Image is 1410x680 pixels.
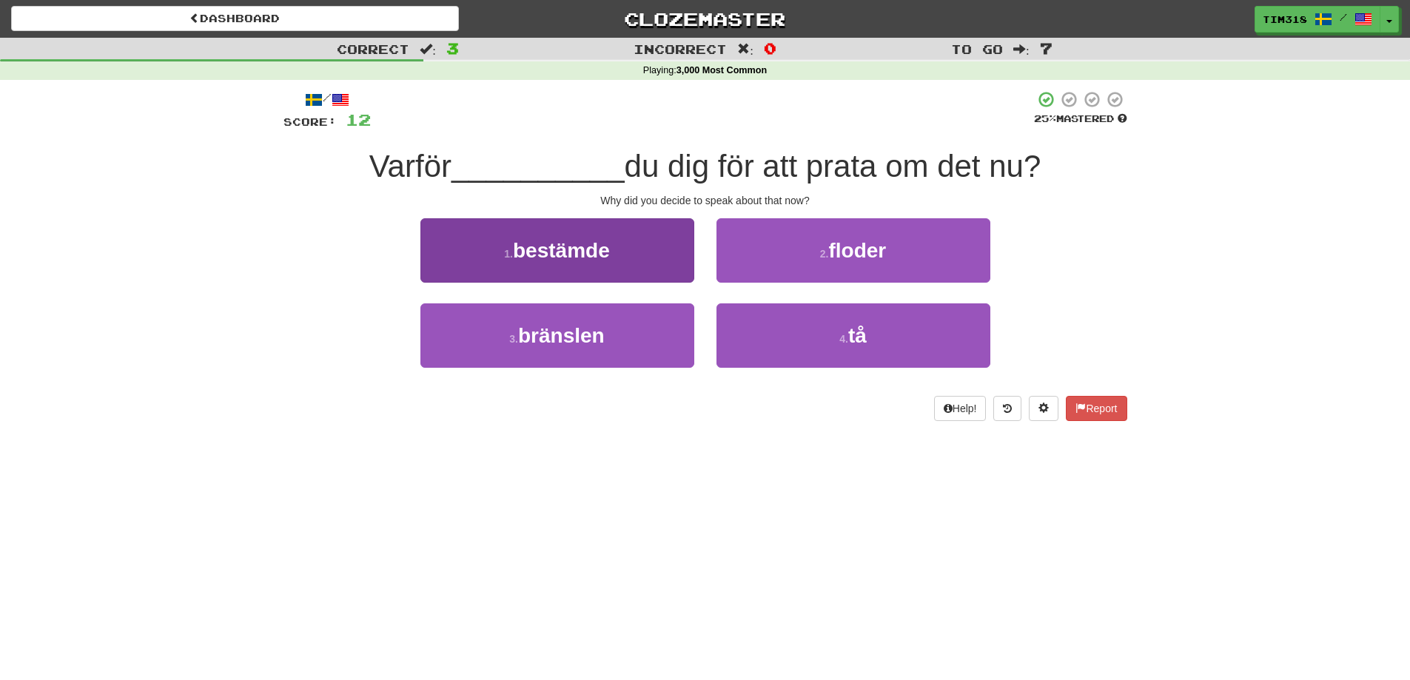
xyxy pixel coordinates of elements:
[737,43,753,55] span: :
[820,248,829,260] small: 2 .
[634,41,727,56] span: Incorrect
[518,324,605,347] span: bränslen
[1034,112,1127,126] div: Mastered
[951,41,1003,56] span: To go
[625,149,1041,184] span: du dig för att prata om det nu?
[283,115,337,128] span: Score:
[513,239,610,262] span: bestämde
[283,193,1127,208] div: Why did you decide to speak about that now?
[346,110,371,129] span: 12
[11,6,459,31] a: Dashboard
[420,303,694,368] button: 3.bränslen
[828,239,886,262] span: floder
[420,43,436,55] span: :
[283,90,371,109] div: /
[993,396,1021,421] button: Round history (alt+y)
[1040,39,1053,57] span: 7
[839,333,848,345] small: 4 .
[1066,396,1127,421] button: Report
[716,218,990,283] button: 2.floder
[369,149,451,184] span: Varför
[934,396,987,421] button: Help!
[716,303,990,368] button: 4.tå
[446,39,459,57] span: 3
[451,149,625,184] span: __________
[481,6,929,32] a: Clozemaster
[337,41,409,56] span: Correct
[1255,6,1380,33] a: Tim318 /
[420,218,694,283] button: 1.bestämde
[1263,13,1307,26] span: Tim318
[509,333,518,345] small: 3 .
[677,65,767,75] strong: 3,000 Most Common
[1340,12,1347,22] span: /
[504,248,513,260] small: 1 .
[848,324,867,347] span: tå
[1034,112,1056,124] span: 25 %
[1013,43,1030,55] span: :
[764,39,776,57] span: 0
